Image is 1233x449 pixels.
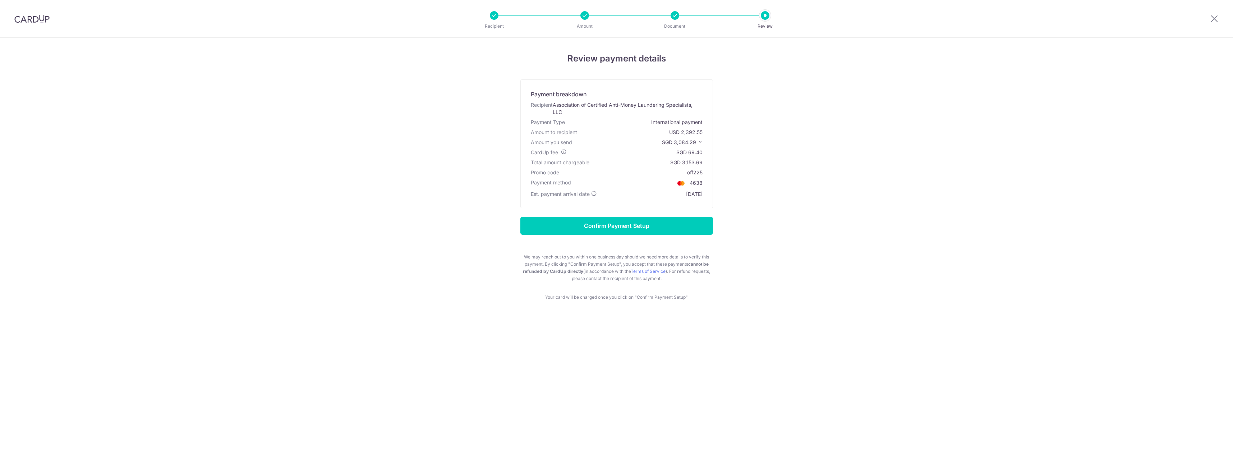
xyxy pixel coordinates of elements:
div: off225 [687,169,703,176]
img: CardUp [14,14,50,23]
span: translation missing: en.account_steps.new_confirm_form.xb_payment.header.payment_type [531,119,565,125]
p: Document [648,23,701,30]
p: Your card will be charged once you click on "Confirm Payment Setup" [520,294,713,301]
div: Association of Certified Anti-Money Laundering Specialists, LLC [553,101,703,116]
p: Recipient [468,23,521,30]
div: Amount to recipient [531,129,577,136]
div: Payment method [531,179,571,188]
div: Est. payment arrival date [531,191,597,198]
div: Promo code [531,169,559,176]
span: Total amount chargeable [531,159,589,165]
div: Recipient [531,101,553,116]
p: We may reach out to you within one business day should we need more details to verify this paymen... [520,253,713,282]
p: Amount [558,23,611,30]
div: International payment [651,119,703,126]
div: USD 2,392.55 [669,129,703,136]
div: SGD 3,153.69 [670,159,703,166]
span: 4638 [690,180,703,186]
p: Review [739,23,792,30]
div: Payment breakdown [531,90,587,98]
div: [DATE] [686,191,703,198]
div: Amount you send [531,139,572,146]
input: Confirm Payment Setup [520,217,713,235]
span: SGD 3,084.29 [662,139,696,145]
a: Terms of Service [631,269,666,274]
iframe: Opens a widget where you can find more information [1185,427,1226,445]
img: <span class="translation_missing" title="translation missing: en.account_steps.new_confirm_form.b... [674,179,688,188]
span: CardUp fee [531,149,558,155]
p: SGD 3,084.29 [662,139,703,146]
div: SGD 69.40 [676,149,703,156]
h4: Review payment details [406,52,827,65]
